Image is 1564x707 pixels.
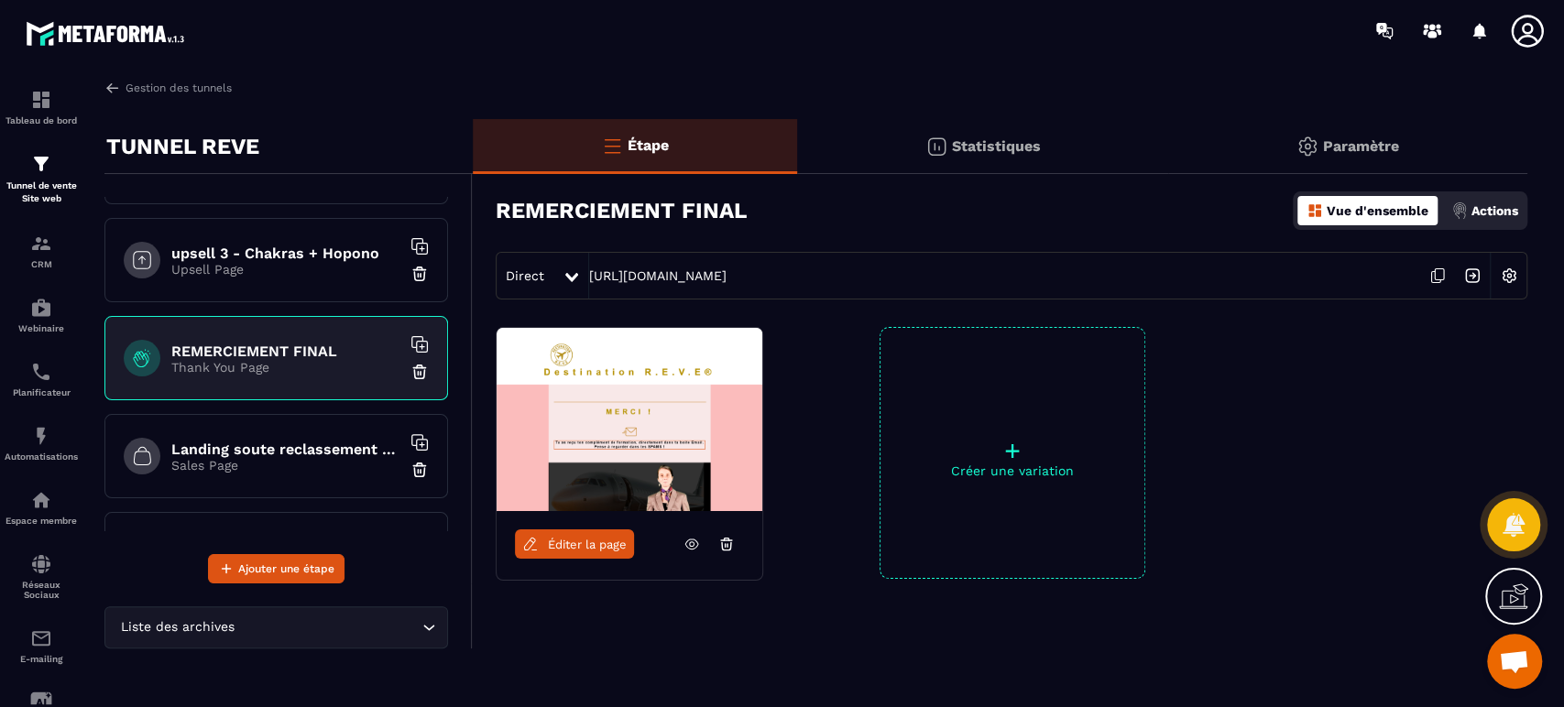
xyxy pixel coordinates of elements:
p: Étape [628,136,669,154]
a: social-networksocial-networkRéseaux Sociaux [5,539,78,614]
img: email [30,627,52,649]
img: trash [410,461,429,479]
img: stats.20deebd0.svg [925,136,947,158]
h6: upsell 3 - Chakras + Hopono [171,245,400,262]
span: Ajouter une étape [238,560,334,578]
p: Réseaux Sociaux [5,580,78,600]
a: automationsautomationsWebinaire [5,283,78,347]
span: Liste des archives [116,617,238,637]
img: social-network [30,553,52,575]
input: Search for option [238,617,418,637]
p: Thank You Page [171,360,400,375]
span: Éditer la page [548,538,627,551]
img: formation [30,89,52,111]
p: Tunnel de vente Site web [5,179,78,205]
img: image [497,328,762,511]
p: Automatisations [5,451,78,462]
img: arrow-next.bcc2205e.svg [1455,258,1490,293]
p: Paramètre [1323,137,1399,155]
img: dashboard-orange.40269519.svg [1307,202,1323,219]
p: Tableau de bord [5,115,78,125]
p: Webinaire [5,323,78,333]
img: setting-gr.5f69749f.svg [1296,136,1318,158]
div: Search for option [104,606,448,648]
img: trash [410,265,429,283]
h6: REMERCIEMENT FINAL [171,343,400,360]
img: setting-w.858f3a88.svg [1492,258,1526,293]
a: schedulerschedulerPlanificateur [5,347,78,411]
h3: REMERCIEMENT FINAL [496,198,747,223]
button: Ajouter une étape [208,554,345,583]
span: Direct [506,268,544,283]
a: formationformationCRM [5,219,78,283]
a: [URL][DOMAIN_NAME] [589,268,727,283]
p: CRM [5,259,78,269]
a: Éditer la page [515,529,634,559]
img: formation [30,153,52,175]
p: TUNNEL REVE [106,128,259,165]
a: automationsautomationsEspace membre [5,475,78,539]
img: automations [30,425,52,447]
img: automations [30,489,52,511]
p: Planificateur [5,387,78,397]
p: Upsell Page [171,262,400,277]
img: scheduler [30,361,52,383]
p: Espace membre [5,516,78,526]
a: formationformationTunnel de vente Site web [5,139,78,219]
p: + [880,438,1144,463]
img: automations [30,297,52,319]
a: formationformationTableau de bord [5,75,78,139]
a: emailemailE-mailing [5,614,78,678]
a: automationsautomationsAutomatisations [5,411,78,475]
p: Vue d'ensemble [1327,203,1428,218]
p: Actions [1471,203,1518,218]
img: formation [30,233,52,255]
p: Créer une variation [880,463,1144,478]
h6: Landing soute reclassement choix [171,441,400,458]
img: bars-o.4a397970.svg [601,135,623,157]
div: Ouvrir le chat [1487,634,1542,689]
p: E-mailing [5,654,78,664]
img: arrow [104,80,121,96]
a: Gestion des tunnels [104,80,232,96]
img: trash [410,363,429,381]
p: Statistiques [952,137,1041,155]
img: actions.d6e523a2.png [1451,202,1468,219]
img: logo [26,16,191,50]
p: Sales Page [171,458,400,473]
